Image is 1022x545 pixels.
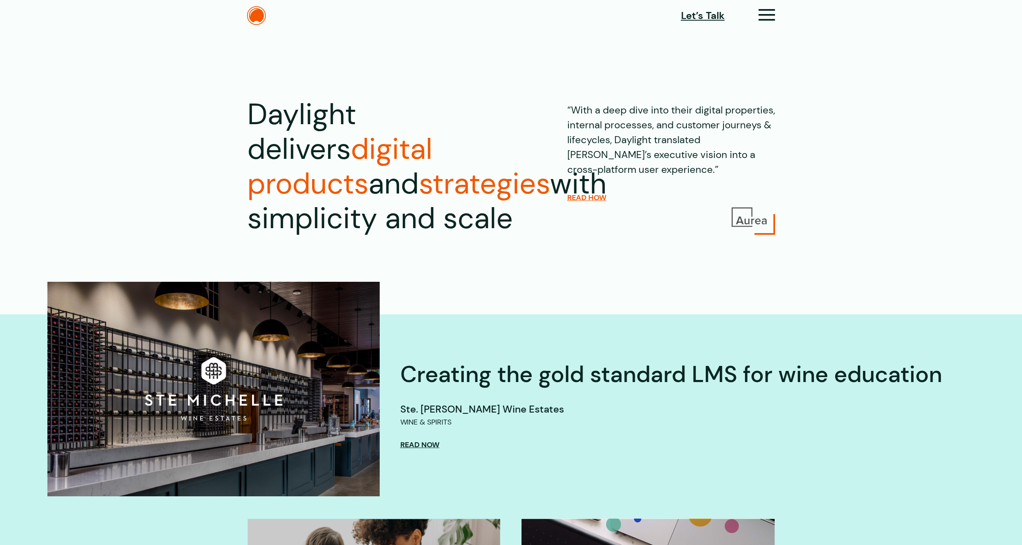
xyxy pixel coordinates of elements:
[400,402,942,417] div: Ste. [PERSON_NAME] Wine Estates
[247,97,513,236] h1: Daylight delivers and with simplicity and scale
[681,8,725,23] a: Let’s Talk
[400,440,439,449] a: Read Now
[567,97,775,177] p: “With a deep dive into their digital properties, internal processes, and customer journeys & life...
[400,360,942,389] h2: Creating the gold standard LMS for wine education
[567,193,606,202] a: READ HOW
[47,282,380,496] img: A wine bar with a text Ste. Michelle Wine Estates
[400,417,452,428] p: Wine & Spirits
[730,206,769,229] img: Aurea Logo
[419,165,550,203] span: strategies
[247,6,266,25] img: The Daylight Studio Logo
[247,130,432,203] span: digital products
